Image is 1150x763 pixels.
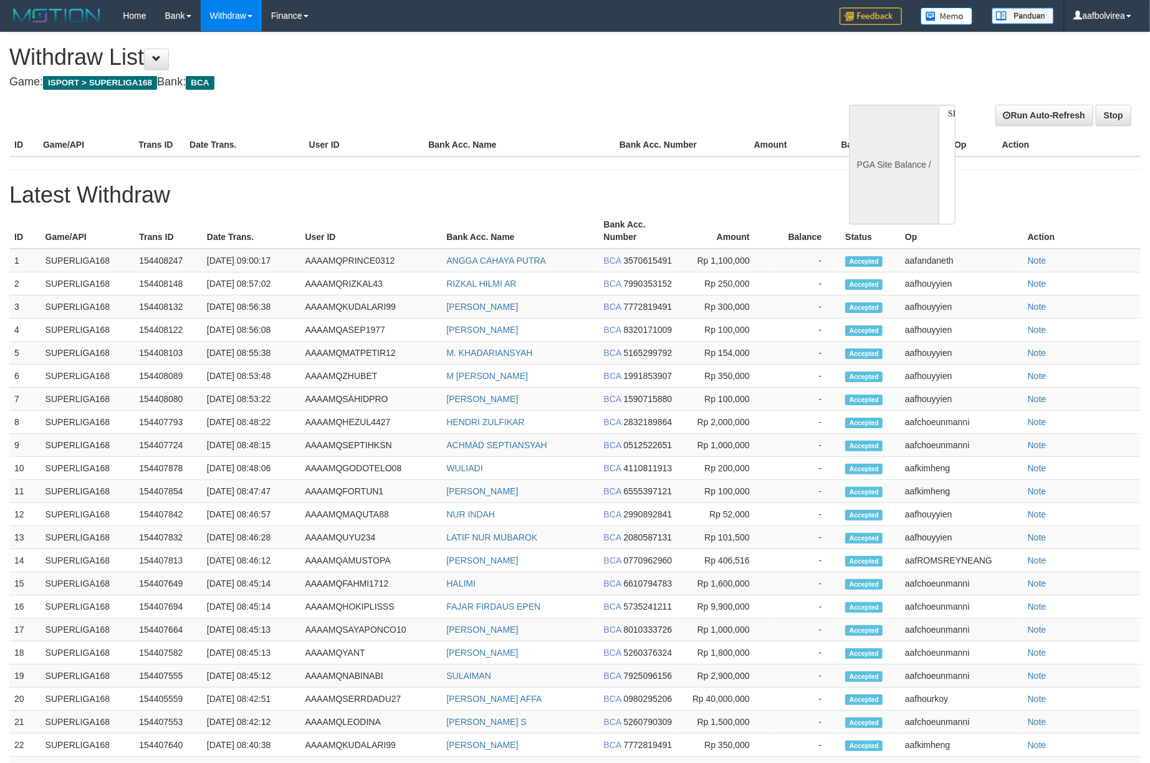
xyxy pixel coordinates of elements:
[769,249,841,272] td: -
[1028,417,1047,427] a: Note
[9,183,1141,208] h1: Latest Withdraw
[623,417,672,427] span: 2832189864
[134,665,202,688] td: 154407555
[900,688,1023,711] td: aafhourkoy
[133,133,184,156] th: Trans ID
[446,509,495,519] a: NUR INDAH
[9,133,38,156] th: ID
[1028,371,1047,381] a: Note
[134,480,202,503] td: 154407854
[134,411,202,434] td: 154407793
[41,388,135,411] td: SUPERLIGA168
[41,688,135,711] td: SUPERLIGA168
[623,256,672,266] span: 3570615491
[41,342,135,365] td: SUPERLIGA168
[446,348,532,358] a: M. KHADARIANSYAH
[678,365,769,388] td: Rp 350,000
[1028,578,1047,588] a: Note
[202,457,300,480] td: [DATE] 08:48:06
[134,457,202,480] td: 154407878
[604,578,621,588] span: BCA
[845,694,883,705] span: Accepted
[446,371,528,381] a: M [PERSON_NAME]
[769,526,841,549] td: -
[845,441,883,451] span: Accepted
[623,348,672,358] span: 5165299792
[202,365,300,388] td: [DATE] 08:53:48
[769,319,841,342] td: -
[41,319,135,342] td: SUPERLIGA168
[769,480,841,503] td: -
[845,348,883,359] span: Accepted
[599,213,678,249] th: Bank Acc. Number
[41,411,135,434] td: SUPERLIGA168
[202,319,300,342] td: [DATE] 08:56:08
[1028,648,1047,658] a: Note
[845,487,883,497] span: Accepted
[604,256,621,266] span: BCA
[202,688,300,711] td: [DATE] 08:42:51
[202,641,300,665] td: [DATE] 08:45:13
[441,213,598,249] th: Bank Acc. Name
[604,440,621,450] span: BCA
[623,371,672,381] span: 1991853907
[9,388,41,411] td: 7
[845,279,883,290] span: Accepted
[845,648,883,659] span: Accepted
[300,272,441,295] td: AAAAMQRIZKAL43
[134,526,202,549] td: 154407832
[678,457,769,480] td: Rp 200,000
[623,555,672,565] span: 0770962960
[1028,440,1047,450] a: Note
[678,213,769,249] th: Amount
[623,394,672,404] span: 1590715880
[41,549,135,572] td: SUPERLIGA168
[678,618,769,641] td: Rp 1,000,000
[184,133,304,156] th: Date Trans.
[300,641,441,665] td: AAAAMQYANT
[678,549,769,572] td: Rp 406,516
[446,625,518,635] a: [PERSON_NAME]
[446,694,542,704] a: [PERSON_NAME] AFFA
[840,213,900,249] th: Status
[604,648,621,658] span: BCA
[997,133,1141,156] th: Action
[300,249,441,272] td: AAAAMQPRINCE0312
[769,457,841,480] td: -
[845,625,883,636] span: Accepted
[1028,740,1047,750] a: Note
[9,411,41,434] td: 8
[1028,325,1047,335] a: Note
[9,572,41,595] td: 15
[769,618,841,641] td: -
[845,556,883,567] span: Accepted
[604,417,621,427] span: BCA
[678,434,769,457] td: Rp 1,000,000
[678,319,769,342] td: Rp 100,000
[134,618,202,641] td: 154407664
[300,526,441,549] td: AAAAMQUYU234
[38,133,133,156] th: Game/API
[769,365,841,388] td: -
[845,464,883,474] span: Accepted
[678,503,769,526] td: Rp 52,000
[900,480,1023,503] td: aafkimheng
[202,549,300,572] td: [DATE] 08:46:12
[300,213,441,249] th: User ID
[623,648,672,658] span: 5260376324
[604,325,621,335] span: BCA
[623,302,672,312] span: 7772819491
[446,440,547,450] a: ACHMAD SEPTIANSYAH
[678,411,769,434] td: Rp 2,000,000
[769,213,841,249] th: Balance
[9,688,41,711] td: 20
[446,302,518,312] a: [PERSON_NAME]
[769,295,841,319] td: -
[769,688,841,711] td: -
[134,595,202,618] td: 154407694
[769,411,841,434] td: -
[900,572,1023,595] td: aafchoeunmanni
[678,249,769,272] td: Rp 1,100,000
[604,625,621,635] span: BCA
[678,641,769,665] td: Rp 1,800,000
